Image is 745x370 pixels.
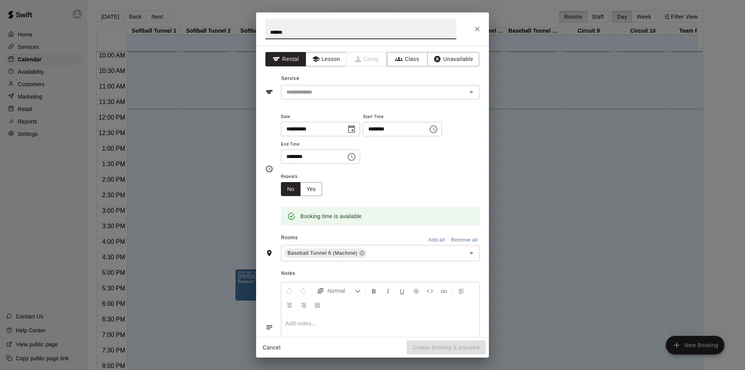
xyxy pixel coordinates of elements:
button: Justify Align [311,298,324,312]
button: Insert Code [423,284,437,298]
svg: Timing [265,165,273,173]
button: Redo [297,284,310,298]
span: End Time [281,139,360,150]
span: Service [281,76,300,81]
span: Notes [281,268,480,280]
button: Left Align [455,284,468,298]
button: Unavailable [427,52,479,66]
button: Add all [424,234,449,246]
button: Open [466,248,477,259]
button: No [281,182,301,196]
button: Close [470,22,484,36]
button: Class [387,52,428,66]
button: Open [466,87,477,97]
span: Date [281,112,360,122]
svg: Service [265,88,273,96]
span: Rooms [281,235,298,240]
button: Lesson [306,52,347,66]
div: Baseball Tunnel 6 (Machine) [284,248,367,258]
button: Remove all [449,234,480,246]
button: Choose time, selected time is 5:15 PM [344,149,359,165]
span: Normal [327,287,355,295]
button: Format Underline [395,284,409,298]
button: Formatting Options [314,284,364,298]
button: Undo [283,284,296,298]
span: Camps can only be created in the Services page [347,52,387,66]
button: Right Align [297,298,310,312]
button: Format Bold [367,284,381,298]
button: Cancel [259,340,284,355]
span: Baseball Tunnel 6 (Machine) [284,249,360,257]
svg: Notes [265,323,273,331]
span: Repeats [281,172,328,182]
svg: Rooms [265,249,273,257]
button: Format Strikethrough [409,284,423,298]
button: Choose date, selected date is Sep 15, 2025 [344,122,359,137]
span: Start Time [363,112,442,122]
button: Choose time, selected time is 4:45 PM [426,122,441,137]
button: Yes [300,182,322,196]
button: Insert Link [437,284,450,298]
div: Booking time is available [300,209,362,223]
div: outlined button group [281,182,322,196]
button: Format Italics [381,284,395,298]
button: Rental [265,52,306,66]
button: Center Align [283,298,296,312]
